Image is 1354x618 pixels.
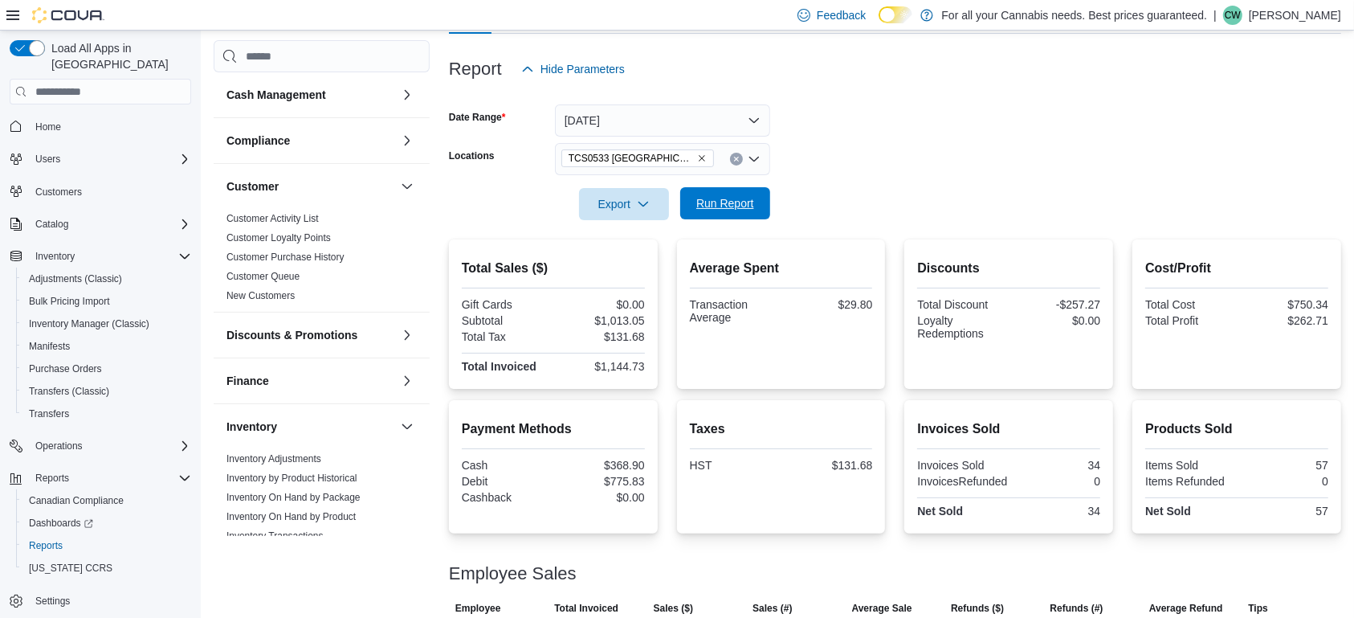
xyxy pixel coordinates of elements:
[941,6,1207,25] p: For all your Cannabis needs. Best prices guaranteed.
[226,87,326,103] h3: Cash Management
[752,602,792,615] span: Sales (#)
[226,491,361,504] span: Inventory On Hand by Package
[462,475,550,488] div: Debit
[226,289,295,302] span: New Customers
[1012,505,1100,518] div: 34
[462,360,536,373] strong: Total Invoiced
[22,514,100,533] a: Dashboards
[817,7,866,23] span: Feedback
[579,188,669,220] button: Export
[226,511,356,522] a: Inventory On Hand by Product
[22,514,191,533] span: Dashboards
[462,298,550,311] div: Gift Cards
[449,59,502,79] h3: Report
[35,153,60,166] span: Users
[226,473,357,484] a: Inventory by Product Historical
[398,177,417,196] button: Customer
[785,298,873,311] div: $29.80
[1145,475,1234,488] div: Items Refunded
[22,491,191,510] span: Canadian Compliance
[29,117,67,137] a: Home
[35,121,61,133] span: Home
[462,420,645,439] h2: Payment Methods
[226,212,319,225] span: Customer Activity List
[398,417,417,436] button: Inventory
[1249,6,1341,25] p: [PERSON_NAME]
[16,380,198,403] button: Transfers (Classic)
[22,359,191,379] span: Purchase Orders
[1248,602,1267,615] span: Tips
[16,557,198,579] button: [US_STATE] CCRS
[654,602,693,615] span: Sales ($)
[1240,475,1328,488] div: 0
[22,314,191,334] span: Inventory Manager (Classic)
[1240,459,1328,472] div: 57
[29,469,191,488] span: Reports
[1012,298,1100,311] div: -$257.27
[22,269,128,289] a: Adjustments (Classic)
[226,327,357,343] h3: Discounts & Promotions
[29,562,112,575] span: [US_STATE] CCRS
[1012,314,1100,327] div: $0.00
[1050,602,1103,615] span: Refunds (#)
[557,491,645,504] div: $0.00
[917,505,963,518] strong: Net Sold
[1145,505,1191,518] strong: Net Sold
[557,475,645,488] div: $775.83
[35,186,82,198] span: Customers
[3,114,198,137] button: Home
[29,215,75,234] button: Catalog
[226,373,394,389] button: Finance
[22,536,69,555] a: Reports
[1240,314,1328,327] div: $262.71
[697,153,707,163] button: Remove TCS0533 Richmond from selection in this group
[22,404,75,424] a: Transfers
[29,272,122,285] span: Adjustments (Classic)
[852,602,912,615] span: Average Sale
[557,314,645,327] div: $1,013.05
[35,472,69,485] span: Reports
[29,247,191,266] span: Inventory
[22,491,130,510] a: Canadian Compliance
[226,510,356,523] span: Inventory On Hand by Product
[29,469,75,488] button: Reports
[22,359,108,379] a: Purchase Orders
[226,452,321,465] span: Inventory Adjustments
[29,436,89,456] button: Operations
[29,149,67,169] button: Users
[22,269,191,289] span: Adjustments (Classic)
[226,213,319,224] a: Customer Activity List
[1240,298,1328,311] div: $750.34
[951,602,1004,615] span: Refunds ($)
[557,298,645,311] div: $0.00
[917,475,1007,488] div: InvoicesRefunded
[226,178,279,194] h3: Customer
[22,382,116,401] a: Transfers (Classic)
[22,314,156,334] a: Inventory Manager (Classic)
[226,270,300,283] span: Customer Queue
[540,61,625,77] span: Hide Parameters
[32,7,104,23] img: Cova
[690,259,873,278] h2: Average Spent
[226,492,361,503] a: Inventory On Hand by Package
[226,373,269,389] h3: Finance
[35,218,68,231] span: Catalog
[29,182,88,202] a: Customers
[16,512,198,534] a: Dashboards
[29,385,109,398] span: Transfers (Classic)
[3,435,198,457] button: Operations
[29,340,70,353] span: Manifests
[226,87,394,103] button: Cash Management
[1240,505,1328,518] div: 57
[917,459,1005,472] div: Invoices Sold
[226,251,345,264] span: Customer Purchase History
[1145,314,1234,327] div: Total Profit
[226,271,300,282] a: Customer Queue
[1225,6,1241,25] span: CW
[29,247,81,266] button: Inventory
[3,467,198,489] button: Reports
[29,517,93,530] span: Dashboards
[398,325,417,345] button: Discounts & Promotions
[3,213,198,235] button: Catalog
[696,195,754,211] span: Run Report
